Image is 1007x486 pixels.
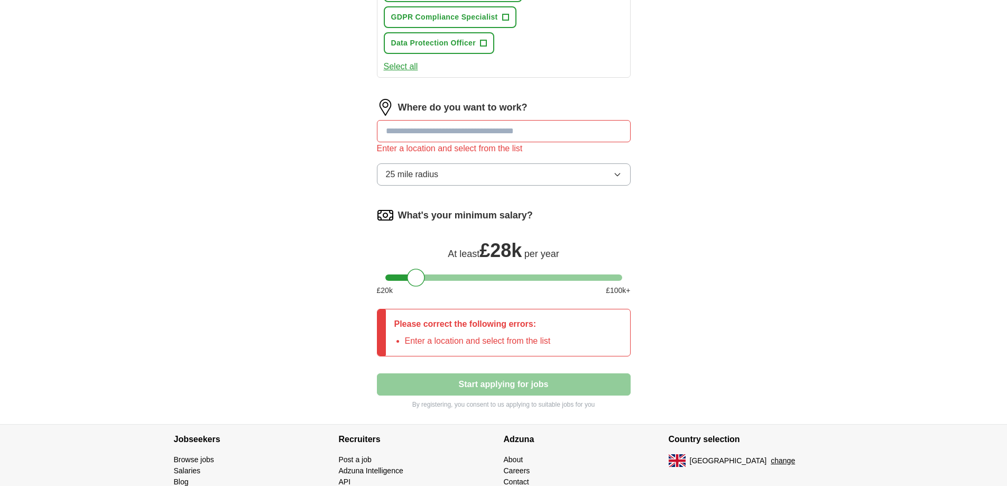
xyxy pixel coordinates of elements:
a: Salaries [174,466,201,475]
img: location.png [377,99,394,116]
a: Adzuna Intelligence [339,466,403,475]
label: Where do you want to work? [398,100,528,115]
p: By registering, you consent to us applying to suitable jobs for you [377,400,631,409]
h4: Country selection [669,425,834,454]
a: Blog [174,478,189,486]
p: Please correct the following errors: [394,318,551,331]
a: About [504,455,523,464]
button: Data Protection Officer [384,32,495,54]
button: Select all [384,60,418,73]
span: £ 20 k [377,285,393,296]
button: GDPR Compliance Specialist [384,6,516,28]
span: £ 100 k+ [606,285,630,296]
a: Post a job [339,455,372,464]
span: GDPR Compliance Specialist [391,12,498,23]
button: Start applying for jobs [377,373,631,396]
li: Enter a location and select from the list [405,335,551,347]
button: change [771,455,795,466]
span: per year [524,249,559,259]
label: What's your minimum salary? [398,208,533,223]
a: API [339,478,351,486]
a: Careers [504,466,530,475]
span: [GEOGRAPHIC_DATA] [690,455,767,466]
button: 25 mile radius [377,163,631,186]
span: Data Protection Officer [391,38,476,49]
img: salary.png [377,207,394,224]
span: £ 28k [479,240,522,261]
span: 25 mile radius [386,168,439,181]
a: Browse jobs [174,455,214,464]
div: Enter a location and select from the list [377,142,631,155]
img: UK flag [669,454,686,467]
span: At least [448,249,479,259]
a: Contact [504,478,529,486]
